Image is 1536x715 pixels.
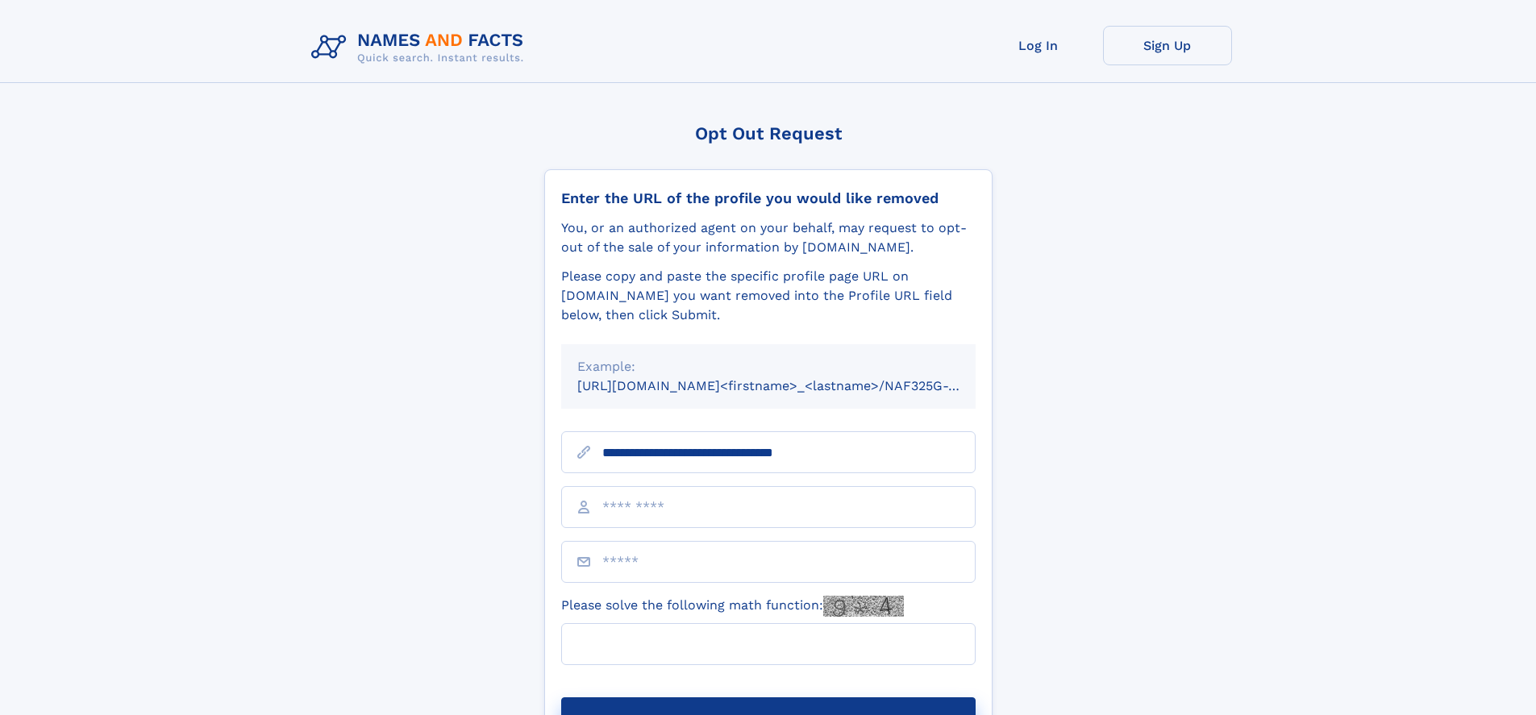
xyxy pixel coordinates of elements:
div: Example: [577,357,959,376]
div: You, or an authorized agent on your behalf, may request to opt-out of the sale of your informatio... [561,218,976,257]
img: Logo Names and Facts [305,26,537,69]
a: Log In [974,26,1103,65]
div: Enter the URL of the profile you would like removed [561,189,976,207]
small: [URL][DOMAIN_NAME]<firstname>_<lastname>/NAF325G-xxxxxxxx [577,378,1006,393]
div: Opt Out Request [544,123,993,143]
label: Please solve the following math function: [561,596,904,617]
a: Sign Up [1103,26,1232,65]
div: Please copy and paste the specific profile page URL on [DOMAIN_NAME] you want removed into the Pr... [561,267,976,325]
